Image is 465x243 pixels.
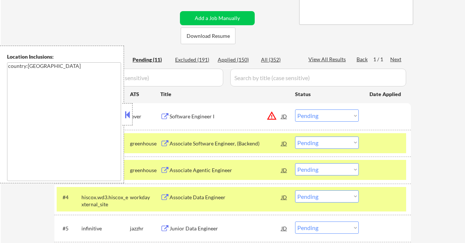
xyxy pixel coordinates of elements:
div: lever [130,113,160,120]
input: Search by company (case sensitive) [57,69,223,86]
div: greenhouse [130,140,160,147]
div: 1 / 1 [373,56,390,63]
div: hiscox.wd3.hiscox_external_site [81,194,130,208]
div: ATS [130,91,160,98]
div: Pending (11) [133,56,170,63]
button: Add a Job Manually [180,11,255,25]
div: Location Inclusions: [7,53,121,60]
div: #5 [63,225,76,232]
div: JD [281,163,288,177]
div: Excluded (191) [175,56,212,63]
div: infinitive [81,225,130,232]
div: workday [130,194,160,201]
div: Associate Agentic Engineer [170,167,281,174]
div: All (352) [261,56,298,63]
div: JD [281,190,288,204]
div: Associate Software Engineer, (Backend) [170,140,281,147]
div: JD [281,137,288,150]
div: Next [390,56,402,63]
div: JD [281,221,288,235]
div: Title [160,91,288,98]
input: Search by title (case sensitive) [230,69,406,86]
div: Associate Data Engineer [170,194,281,201]
div: Date Applied [369,91,402,98]
div: JD [281,109,288,123]
div: jazzhr [130,225,160,232]
div: Status [295,87,359,101]
div: Back [357,56,368,63]
div: Junior Data Engineer [170,225,281,232]
div: Software Engineer I [170,113,281,120]
button: warning_amber [267,111,277,121]
div: View All Results [308,56,348,63]
div: greenhouse [130,167,160,174]
div: Applied (150) [218,56,255,63]
button: Download Resume [181,27,235,44]
div: #4 [63,194,76,201]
